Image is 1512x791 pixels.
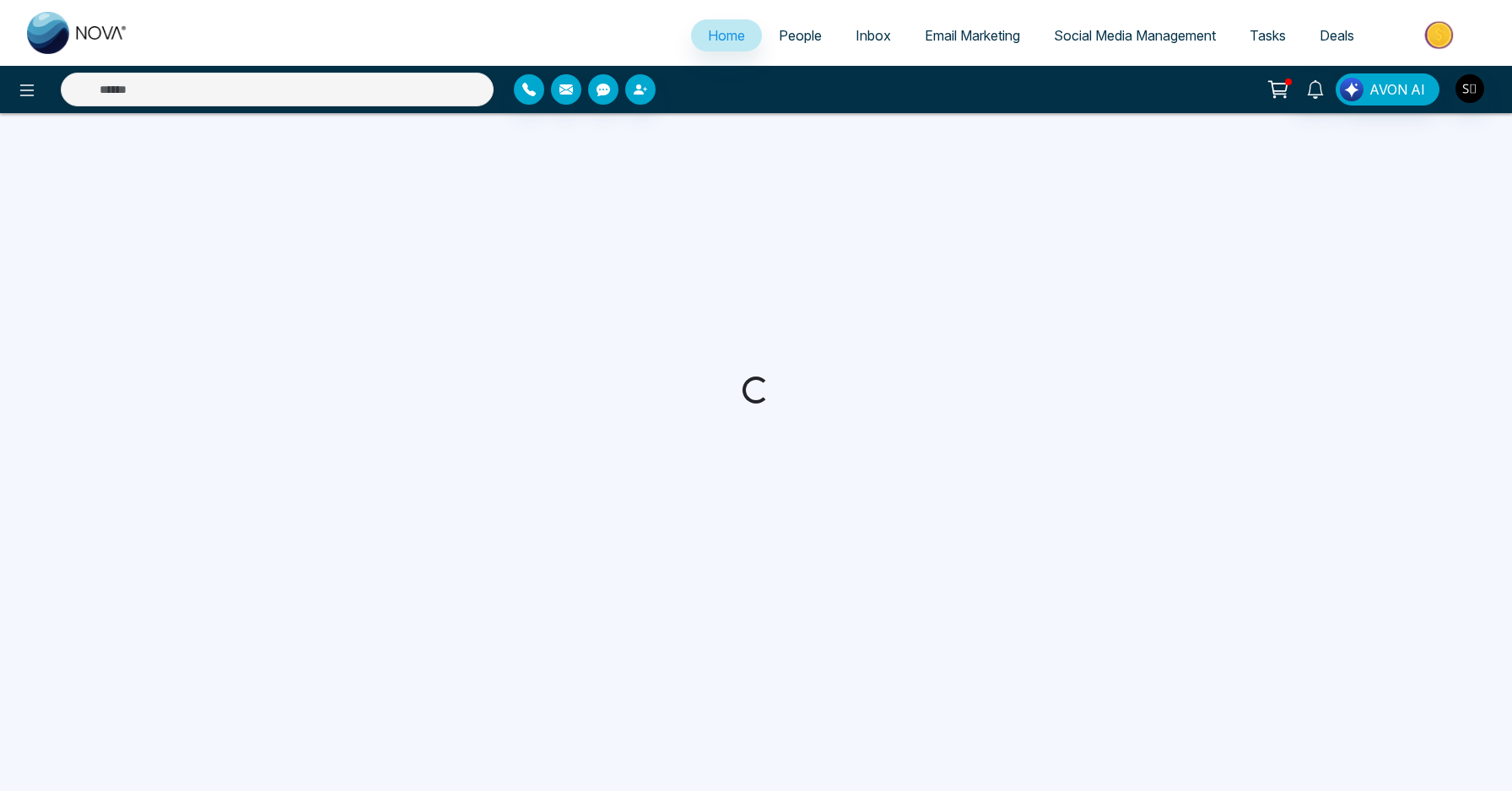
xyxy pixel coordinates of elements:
a: Tasks [1233,19,1303,51]
span: People [779,27,822,44]
a: Email Marketing [908,19,1037,51]
a: People [762,19,839,51]
span: Social Media Management [1054,27,1216,44]
span: Inbox [856,27,891,44]
span: Home [708,27,745,44]
span: Deals [1320,27,1354,44]
span: Email Marketing [925,27,1020,44]
button: AVON AI [1336,73,1439,106]
a: Social Media Management [1037,19,1233,51]
a: Deals [1303,19,1371,51]
img: Lead Flow [1340,78,1363,101]
img: Market-place.gif [1380,16,1502,54]
img: User Avatar [1455,74,1484,103]
a: Home [691,19,762,51]
a: Inbox [839,19,908,51]
span: Tasks [1250,27,1286,44]
img: Nova CRM Logo [27,12,128,54]
span: AVON AI [1369,79,1425,100]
